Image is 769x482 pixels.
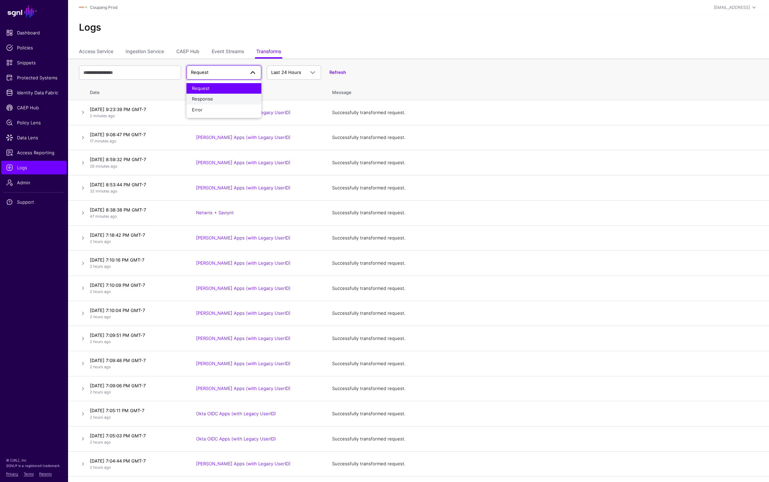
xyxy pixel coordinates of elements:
[271,69,301,75] span: Last 24 Hours
[6,179,62,186] span: Admin
[6,59,62,66] span: Snippets
[90,5,117,10] a: Coupang Prod
[325,82,769,100] th: Message
[1,71,67,84] a: Protected Systems
[90,465,182,470] p: 2 hours ago
[6,74,62,81] span: Protected Systems
[87,82,189,100] th: Date
[196,310,291,316] a: [PERSON_NAME] Apps (with Legacy UserID)
[186,83,261,94] button: Request
[90,282,182,288] h4: [DATE] 7:10:09 PM GMT-7
[90,439,182,445] p: 2 hours ago
[176,46,199,59] a: CAEP Hub
[1,56,67,69] a: Snippets
[192,107,202,112] span: Error
[90,182,182,188] h4: [DATE] 8:53:44 PM GMT-7
[186,105,261,115] button: Error
[90,339,182,345] p: 2 hours ago
[6,199,62,205] span: Support
[196,361,291,366] a: [PERSON_NAME] Apps (with Legacy UserID)
[1,146,67,159] a: Access Reporting
[6,149,62,156] span: Access Reporting
[90,389,182,395] p: 2 hours ago
[90,207,182,213] h4: [DATE] 8:38:38 PM GMT-7
[90,407,182,414] h4: [DATE] 7:05:11 PM GMT-7
[256,46,281,59] a: Transforms
[1,86,67,99] a: Identity Data Fabric
[6,164,62,171] span: Logs
[325,276,769,301] td: Successfully transformed request.
[1,26,67,40] a: Dashboard
[196,411,276,416] a: Okta OIDC Apps (with Legacy UserID)
[325,226,769,251] td: Successfully transformed request.
[196,336,291,341] a: [PERSON_NAME] Apps (with Legacy UserID)
[6,457,62,463] p: © [URL], Inc
[6,29,62,36] span: Dashboard
[90,314,182,320] p: 2 hours ago
[196,185,291,190] a: [PERSON_NAME] Apps (with Legacy UserID)
[325,301,769,326] td: Successfully transformed request.
[1,116,67,129] a: Policy Lens
[6,119,62,126] span: Policy Lens
[90,106,182,112] h4: [DATE] 9:23:39 PM GMT-7
[79,46,113,59] a: Access Service
[1,101,67,114] a: CAEP Hub
[196,260,291,266] a: [PERSON_NAME] Apps (with Legacy UserID)
[325,426,769,452] td: Successfully transformed request.
[6,134,62,141] span: Data Lens
[90,458,182,464] h4: [DATE] 7:04:44 PM GMT-7
[90,131,182,138] h4: [DATE] 9:08:47 PM GMT-7
[325,401,769,426] td: Successfully transformed request.
[90,257,182,263] h4: [DATE] 7:10:16 PM GMT-7
[1,41,67,55] a: Policies
[6,104,62,111] span: CAEP Hub
[6,463,62,468] p: SGNL® is a registered trademark
[325,451,769,477] td: Successfully transformed request.
[90,415,182,420] p: 2 hours ago
[192,96,213,102] span: Response
[90,332,182,338] h4: [DATE] 7:09:51 PM GMT-7
[90,138,182,144] p: 17 minutes ago
[325,175,769,201] td: Successfully transformed request.
[186,94,261,105] button: Response
[90,364,182,370] p: 2 hours ago
[6,44,62,51] span: Policies
[329,69,346,75] a: Refresh
[325,351,769,376] td: Successfully transformed request.
[4,4,64,19] a: SGNL
[325,100,769,125] td: Successfully transformed request.
[714,4,750,11] div: [EMAIL_ADDRESS]
[90,113,182,119] p: 2 minutes ago
[1,161,67,174] a: Logs
[196,461,291,466] a: [PERSON_NAME] Apps (with Legacy UserID)
[325,125,769,150] td: Successfully transformed request.
[90,433,182,439] h4: [DATE] 7:05:03 PM GMT-7
[1,176,67,189] a: Admin
[90,156,182,162] h4: [DATE] 8:59:32 PM GMT-7
[79,3,87,12] img: svg+xml;base64,PHN2ZyBpZD0iTG9nbyIgeG1sbnM9Imh0dHA6Ly93d3cudzMub3JnLzIwMDAvc3ZnIiB3aWR0aD0iMTIxLj...
[1,131,67,144] a: Data Lens
[90,357,182,363] h4: [DATE] 7:09:48 PM GMT-7
[196,285,291,291] a: [PERSON_NAME] Apps (with Legacy UserID)
[6,472,18,476] a: Privacy
[79,22,758,33] h2: Logs
[196,235,291,240] a: [PERSON_NAME] Apps (with Legacy UserID)
[196,436,276,441] a: Okta OIDC Apps (with Legacy UserID)
[90,264,182,269] p: 2 hours ago
[325,251,769,276] td: Successfully transformed request.
[90,307,182,313] h4: [DATE] 7:10:04 PM GMT-7
[325,376,769,401] td: Successfully transformed request.
[24,472,34,476] a: Terms
[196,386,291,391] a: [PERSON_NAME] Apps (with Legacy UserID)
[191,69,209,75] span: Request
[90,214,182,219] p: 47 minutes ago
[90,383,182,389] h4: [DATE] 7:09:06 PM GMT-7
[90,239,182,245] p: 2 hours ago
[90,164,182,169] p: 26 minutes ago
[90,289,182,295] p: 2 hours ago
[212,46,244,59] a: Event Streams
[126,46,164,59] a: Ingestion Service
[196,210,234,215] a: Netwrix + Saviynt
[196,135,291,140] a: [PERSON_NAME] Apps (with Legacy UserID)
[192,85,210,91] span: Request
